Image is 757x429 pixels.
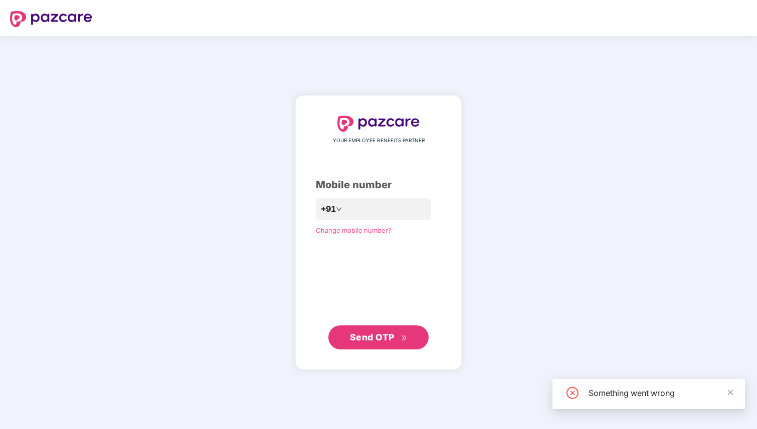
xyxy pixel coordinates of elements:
[337,116,420,132] img: logo
[10,11,92,27] img: logo
[566,387,579,399] span: close-circle
[316,226,392,234] a: Change mobile number?
[336,206,342,212] span: down
[328,325,429,349] button: Send OTPdouble-right
[321,203,336,215] span: +91
[333,137,425,145] span: YOUR EMPLOYEE BENEFITS PARTNER
[401,335,408,341] span: double-right
[350,332,395,342] span: Send OTP
[316,177,441,193] div: Mobile number
[727,389,734,396] span: close
[589,387,733,399] div: Something went wrong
